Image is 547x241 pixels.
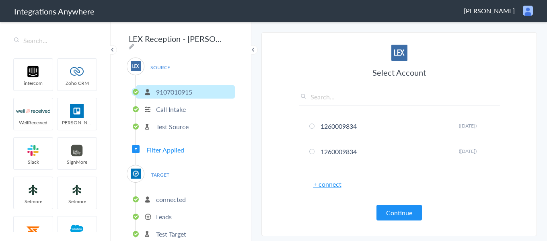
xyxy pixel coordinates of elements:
[60,104,94,118] img: trello.png
[376,205,422,220] button: Continue
[14,6,95,17] h1: Integrations Anywhere
[58,198,97,205] span: Setmore
[145,62,175,73] span: SOURCE
[146,145,184,154] span: Filter Applied
[299,67,500,78] h3: Select Account
[16,183,50,197] img: setmoreNew.jpg
[60,183,94,197] img: setmoreNew.jpg
[459,122,477,129] span: ([DATE])
[60,144,94,157] img: signmore-logo.png
[14,80,53,87] span: intercom
[60,222,94,236] img: salesforce-logo.svg
[299,92,500,105] input: Search...
[16,104,50,118] img: wr-logo.svg
[58,80,97,87] span: Zoho CRM
[464,6,515,15] span: [PERSON_NAME]
[58,159,97,165] span: SignMore
[145,169,175,180] span: TARGET
[14,119,53,126] span: WellReceived
[523,6,533,16] img: user.png
[16,65,50,78] img: intercom-logo.svg
[156,212,172,221] p: Leads
[14,159,53,165] span: Slack
[16,144,50,157] img: slack-logo.svg
[8,33,103,48] input: Search...
[131,61,141,71] img: lex-app-logo.svg
[60,65,94,78] img: zoho-logo.svg
[131,169,141,179] img: Clio.jpg
[391,45,407,61] img: lex-app-logo.svg
[156,195,186,204] p: connected
[459,148,477,154] span: ([DATE])
[156,229,186,239] p: Test Target
[156,105,186,114] p: Call Intake
[14,198,53,205] span: Setmore
[156,87,192,97] p: 9107010915
[58,119,97,126] span: [PERSON_NAME]
[313,179,341,189] a: + connect
[156,122,189,131] p: Test Source
[16,222,50,236] img: serviceforge-icon.png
